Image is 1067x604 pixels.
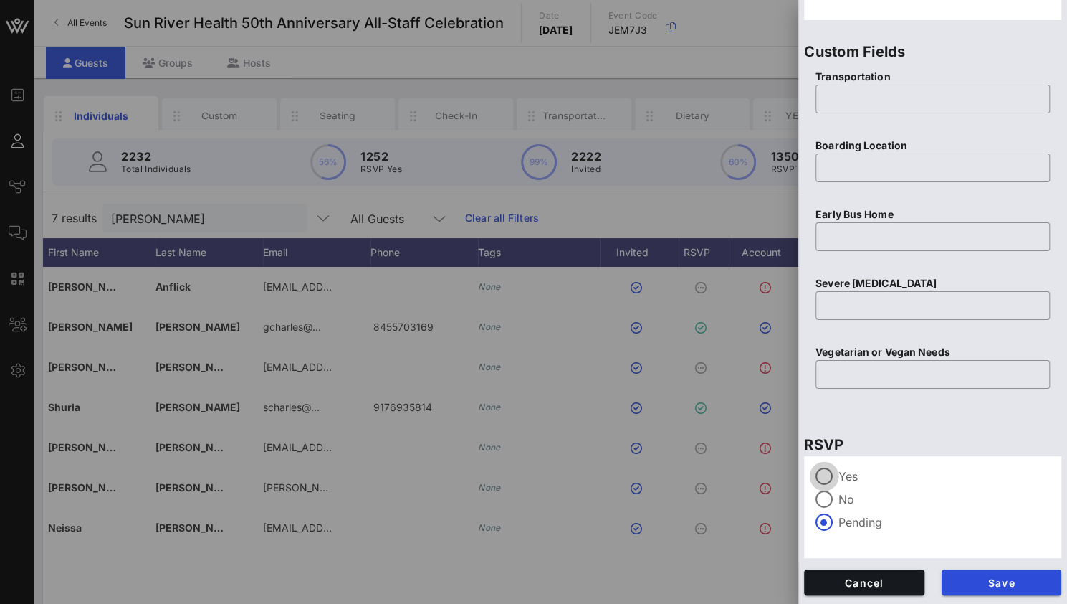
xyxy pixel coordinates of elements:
p: Transportation [815,69,1050,85]
p: RSVP [804,433,1061,456]
label: Yes [838,469,1050,483]
p: Custom Fields [804,40,1061,63]
label: Pending [838,515,1050,529]
p: Early Bus Home [815,207,1050,222]
button: Cancel [804,570,924,595]
span: Cancel [815,577,913,589]
span: Save [953,577,1051,589]
p: Vegetarian or Vegan Needs [815,344,1050,360]
label: No [838,492,1050,506]
p: Boarding Location [815,138,1050,154]
p: Severe [MEDICAL_DATA] [815,275,1050,291]
button: Save [942,570,1062,595]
